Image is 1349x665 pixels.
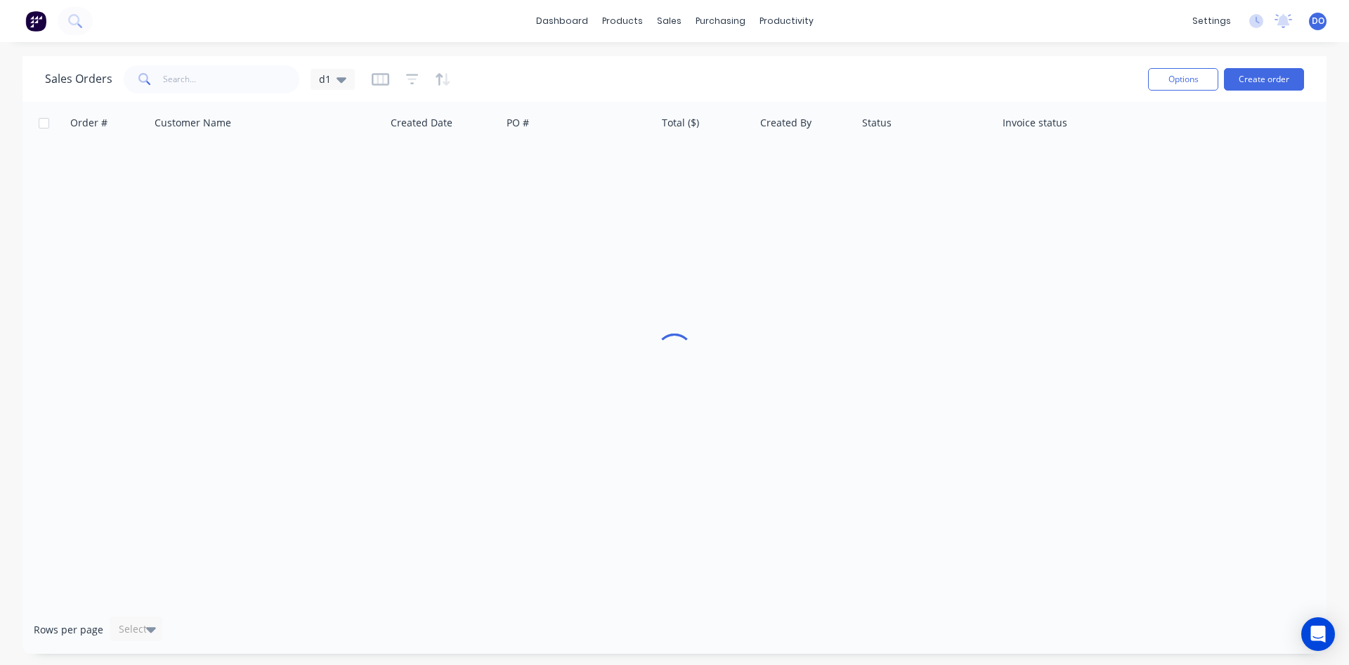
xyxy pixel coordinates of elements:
[595,11,650,32] div: products
[1148,68,1218,91] button: Options
[155,116,231,130] div: Customer Name
[163,65,300,93] input: Search...
[689,11,752,32] div: purchasing
[34,623,103,637] span: Rows per page
[1224,68,1304,91] button: Create order
[45,72,112,86] h1: Sales Orders
[529,11,595,32] a: dashboard
[25,11,46,32] img: Factory
[1003,116,1067,130] div: Invoice status
[1301,617,1335,651] div: Open Intercom Messenger
[391,116,452,130] div: Created Date
[752,11,821,32] div: productivity
[1185,11,1238,32] div: settings
[862,116,892,130] div: Status
[507,116,529,130] div: PO #
[119,622,155,636] div: Select...
[1312,15,1324,27] span: DO
[650,11,689,32] div: sales
[760,116,812,130] div: Created By
[70,116,107,130] div: Order #
[662,116,699,130] div: Total ($)
[319,72,331,86] span: d1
